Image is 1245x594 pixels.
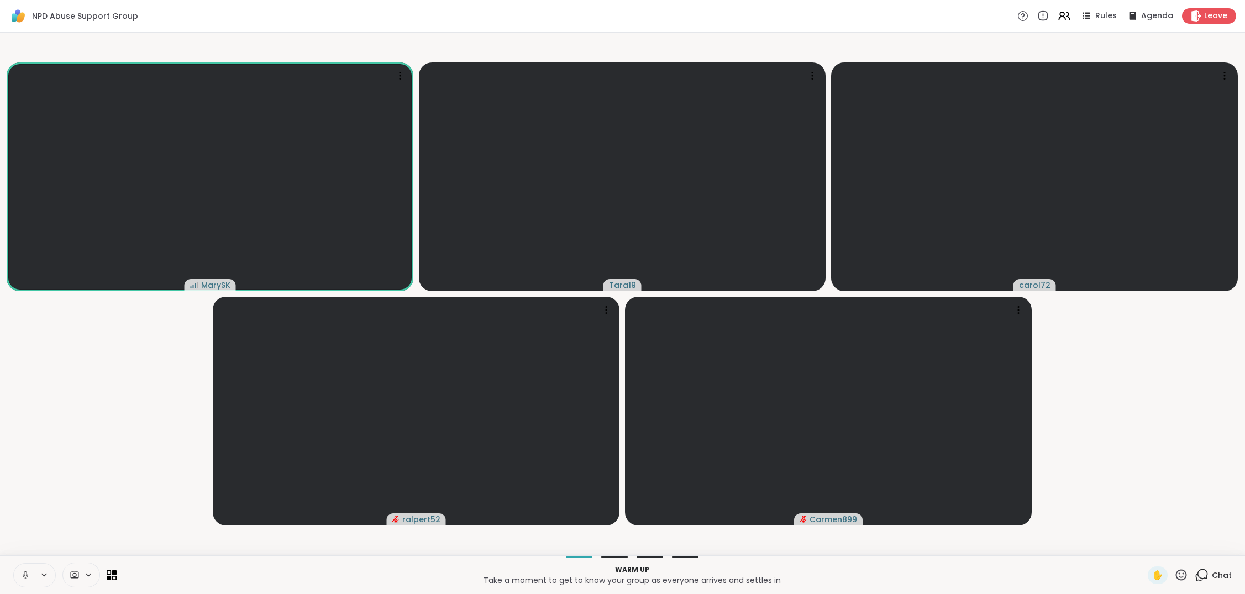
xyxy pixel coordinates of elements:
span: Agenda [1141,10,1173,22]
span: ralpert52 [402,514,440,525]
span: NPD Abuse Support Group [32,10,138,22]
span: Chat [1212,570,1232,581]
img: ShareWell Logomark [9,7,28,25]
span: carol72 [1019,280,1050,291]
span: ✋ [1152,569,1163,582]
span: audio-muted [800,516,807,523]
p: Take a moment to get to know your group as everyone arrives and settles in [123,575,1141,586]
span: Tara19 [609,280,636,291]
span: Carmen899 [810,514,857,525]
span: Leave [1204,10,1227,22]
p: Warm up [123,565,1141,575]
span: Rules [1095,10,1117,22]
span: audio-muted [392,516,400,523]
span: MarySK [201,280,230,291]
